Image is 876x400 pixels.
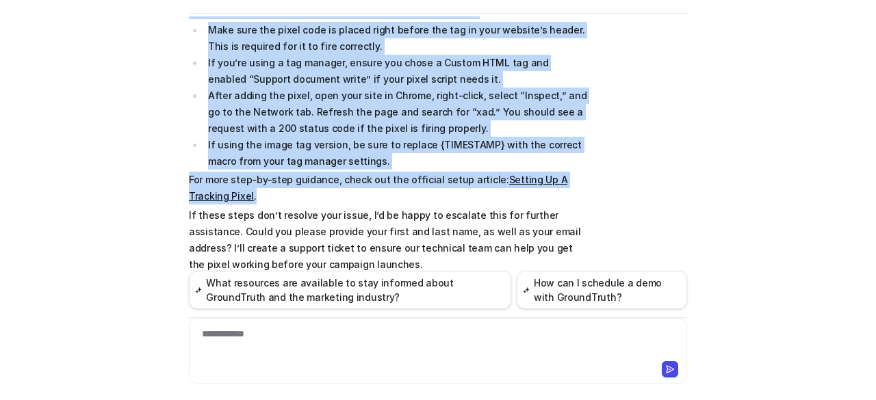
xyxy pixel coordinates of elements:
[204,137,589,170] li: If using the image tag version, be sure to replace {TIMESTAMP} with the correct macro from your t...
[204,55,589,88] li: If you’re using a tag manager, ensure you chose a Custom HTML tag and enabled “Support document w...
[204,22,589,55] li: Make sure the pixel code is placed right before the tag in your website’s header. This is require...
[189,271,511,309] button: What resources are available to stay informed about GroundTruth and the marketing industry?
[189,207,589,273] p: If these steps don’t resolve your issue, I’d be happy to escalate this for further assistance. Co...
[189,172,589,204] p: For more step-by-step guidance, check out the official setup article: .
[204,88,589,137] li: After adding the pixel, open your site in Chrome, right-click, select “Inspect,” and go to the Ne...
[517,271,687,309] button: How can I schedule a demo with GroundTruth?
